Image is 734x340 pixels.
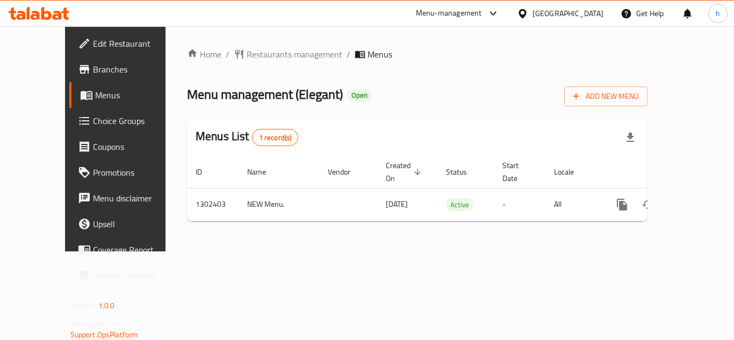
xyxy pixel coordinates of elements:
[93,37,179,50] span: Edit Restaurant
[69,56,188,82] a: Branches
[196,165,216,178] span: ID
[69,160,188,185] a: Promotions
[252,129,299,146] div: Total records count
[93,63,179,76] span: Branches
[635,192,661,218] button: Change Status
[416,7,482,20] div: Menu-management
[187,188,239,221] td: 1302403
[554,165,588,178] span: Locale
[617,125,643,150] div: Export file
[69,82,188,108] a: Menus
[573,90,639,103] span: Add New Menu
[446,199,473,211] span: Active
[601,156,721,189] th: Actions
[69,237,188,263] a: Coverage Report
[187,48,221,61] a: Home
[98,299,115,313] span: 1.0.0
[716,8,720,19] span: h
[69,263,188,288] a: Grocery Checklist
[69,185,188,211] a: Menu disclaimer
[93,243,179,256] span: Coverage Report
[226,48,229,61] li: /
[93,192,179,205] span: Menu disclaimer
[386,197,408,211] span: [DATE]
[239,188,319,221] td: NEW Menu.
[187,48,647,61] nav: breadcrumb
[545,188,601,221] td: All
[95,89,179,102] span: Menus
[502,159,532,185] span: Start Date
[609,192,635,218] button: more
[93,166,179,179] span: Promotions
[93,269,179,282] span: Grocery Checklist
[70,299,97,313] span: Version:
[564,86,647,106] button: Add New Menu
[494,188,545,221] td: -
[368,48,392,61] span: Menus
[386,159,424,185] span: Created On
[347,48,350,61] li: /
[69,108,188,134] a: Choice Groups
[532,8,603,19] div: [GEOGRAPHIC_DATA]
[69,211,188,237] a: Upsell
[247,165,280,178] span: Name
[69,134,188,160] a: Coupons
[347,91,372,100] span: Open
[69,31,188,56] a: Edit Restaurant
[328,165,364,178] span: Vendor
[253,133,298,143] span: 1 record(s)
[93,218,179,230] span: Upsell
[187,156,721,221] table: enhanced table
[93,140,179,153] span: Coupons
[347,89,372,102] div: Open
[234,48,342,61] a: Restaurants management
[446,165,481,178] span: Status
[446,198,473,211] div: Active
[70,317,120,331] span: Get support on:
[247,48,342,61] span: Restaurants management
[196,128,298,146] h2: Menus List
[187,82,343,106] span: Menu management ( Elegant )
[93,114,179,127] span: Choice Groups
